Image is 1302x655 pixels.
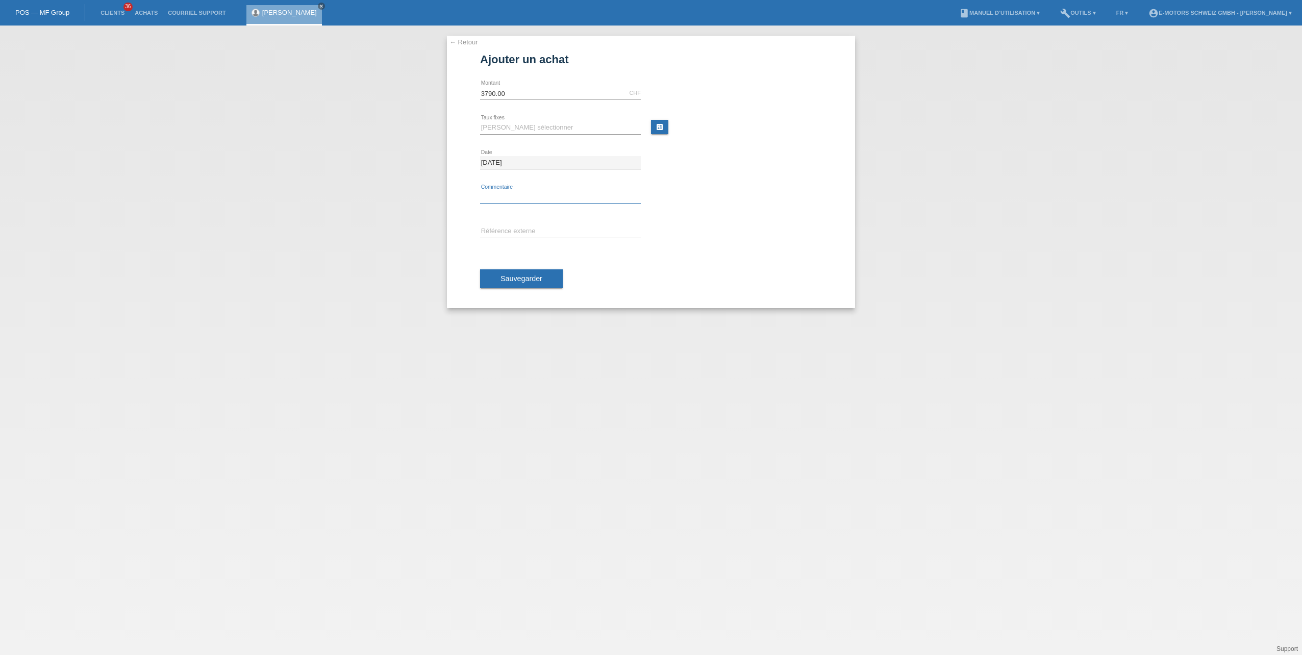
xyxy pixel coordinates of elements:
[500,274,542,283] span: Sauvegarder
[95,10,130,16] a: Clients
[480,53,822,66] h1: Ajouter un achat
[1060,8,1070,18] i: build
[318,3,325,10] a: close
[15,9,69,16] a: POS — MF Group
[449,38,478,46] a: ← Retour
[130,10,163,16] a: Achats
[1111,10,1134,16] a: FR ▾
[629,90,641,96] div: CHF
[262,9,317,16] a: [PERSON_NAME]
[1055,10,1100,16] a: buildOutils ▾
[1276,645,1298,652] a: Support
[1148,8,1159,18] i: account_circle
[959,8,969,18] i: book
[123,3,133,11] span: 36
[651,120,668,134] a: calculate
[1143,10,1297,16] a: account_circleE-Motors Schweiz GmbH - [PERSON_NAME] ▾
[954,10,1045,16] a: bookManuel d’utilisation ▾
[163,10,231,16] a: Courriel Support
[656,123,664,131] i: calculate
[480,269,563,289] button: Sauvegarder
[319,4,324,9] i: close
